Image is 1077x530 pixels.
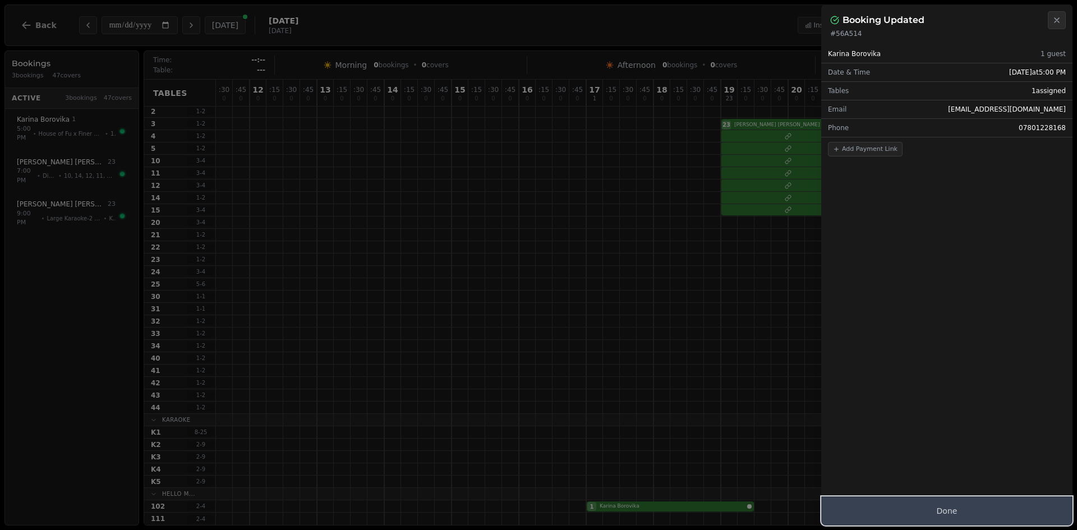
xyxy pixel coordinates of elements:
button: Add Payment Link [828,142,903,156]
button: Done [821,496,1073,526]
span: 07801228168 [1019,123,1066,132]
span: 1 guest [1041,49,1066,58]
span: Phone [828,123,849,132]
span: [DATE] at 5:00 PM [1009,68,1066,77]
span: Email [828,105,846,114]
span: Tables [828,86,849,95]
span: 1 assigned [1032,86,1066,95]
span: Karina Borovika [828,49,881,58]
h2: Booking Updated [843,13,924,27]
p: # 56A514 [830,29,1064,38]
span: Date & Time [828,68,870,77]
span: [EMAIL_ADDRESS][DOMAIN_NAME] [948,105,1066,114]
